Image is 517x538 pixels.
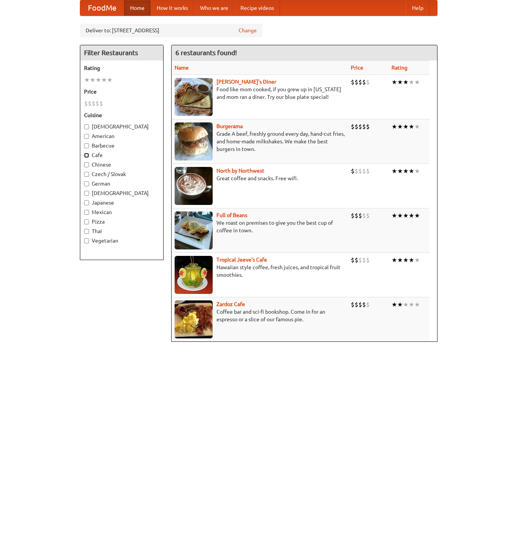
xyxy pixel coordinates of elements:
[101,76,107,84] li: ★
[355,122,358,131] li: $
[366,167,370,175] li: $
[95,99,99,108] li: $
[175,219,345,234] p: We roast on premises to give you the best cup of coffee in town.
[409,211,414,220] li: ★
[175,300,213,338] img: zardoz.jpg
[84,218,159,225] label: Pizza
[403,122,409,131] li: ★
[80,24,262,37] div: Deliver to: [STREET_ADDRESS]
[403,211,409,220] li: ★
[175,167,213,205] img: north.jpg
[358,78,362,86] li: $
[88,99,92,108] li: $
[366,122,370,131] li: $
[175,308,345,323] p: Coffee bar and sci-fi bookshop. Come in for an espresso or a slice of our famous pie.
[194,0,234,16] a: Who we are
[84,172,89,177] input: Czech / Slovak
[351,122,355,131] li: $
[391,65,407,71] a: Rating
[99,99,103,108] li: $
[216,257,267,263] a: Tropical Jeeve's Cafe
[358,300,362,309] li: $
[84,134,89,139] input: American
[175,130,345,153] p: Grade A beef, freshly ground every day, hand-cut fries, and home-made milkshakes. We make the bes...
[84,151,159,159] label: Cafe
[84,132,159,140] label: American
[175,122,213,160] img: burgerama.jpg
[391,78,397,86] li: ★
[84,237,159,244] label: Vegetarian
[351,211,355,220] li: $
[175,78,213,116] img: sallys.jpg
[355,167,358,175] li: $
[84,161,159,168] label: Chinese
[355,300,358,309] li: $
[84,88,159,95] h5: Price
[358,211,362,220] li: $
[355,78,358,86] li: $
[403,167,409,175] li: ★
[90,76,95,84] li: ★
[366,300,370,309] li: $
[391,256,397,264] li: ★
[175,49,237,56] ng-pluralize: 6 restaurants found!
[84,181,89,186] input: German
[366,211,370,220] li: $
[84,238,89,243] input: Vegetarian
[358,256,362,264] li: $
[84,180,159,187] label: German
[175,211,213,249] img: beans.jpg
[216,79,276,85] a: [PERSON_NAME]'s Diner
[409,256,414,264] li: ★
[84,153,89,158] input: Cafe
[391,300,397,309] li: ★
[397,256,403,264] li: ★
[84,191,89,196] input: [DEMOGRAPHIC_DATA]
[84,227,159,235] label: Thai
[216,168,264,174] a: North by Northwest
[151,0,194,16] a: How it works
[397,122,403,131] li: ★
[351,300,355,309] li: $
[366,78,370,86] li: $
[80,45,163,60] h4: Filter Restaurants
[84,199,159,206] label: Japanese
[84,162,89,167] input: Chinese
[358,167,362,175] li: $
[175,263,345,279] p: Hawaiian style coffee, fresh juices, and tropical fruit smoothies.
[84,210,89,215] input: Mexican
[397,211,403,220] li: ★
[84,170,159,178] label: Czech / Slovak
[92,99,95,108] li: $
[175,65,189,71] a: Name
[84,111,159,119] h5: Cuisine
[84,200,89,205] input: Japanese
[403,300,409,309] li: ★
[414,167,420,175] li: ★
[391,167,397,175] li: ★
[175,175,345,182] p: Great coffee and snacks. Free wifi.
[216,301,245,307] a: Zardoz Cafe
[84,124,89,129] input: [DEMOGRAPHIC_DATA]
[84,189,159,197] label: [DEMOGRAPHIC_DATA]
[95,76,101,84] li: ★
[366,256,370,264] li: $
[362,256,366,264] li: $
[216,212,247,218] a: Full of Beans
[414,211,420,220] li: ★
[84,219,89,224] input: Pizza
[397,167,403,175] li: ★
[397,300,403,309] li: ★
[397,78,403,86] li: ★
[84,64,159,72] h5: Rating
[80,0,124,16] a: FoodMe
[175,256,213,294] img: jeeves.jpg
[84,143,89,148] input: Barbecue
[351,167,355,175] li: $
[216,123,243,129] b: Burgerama
[414,78,420,86] li: ★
